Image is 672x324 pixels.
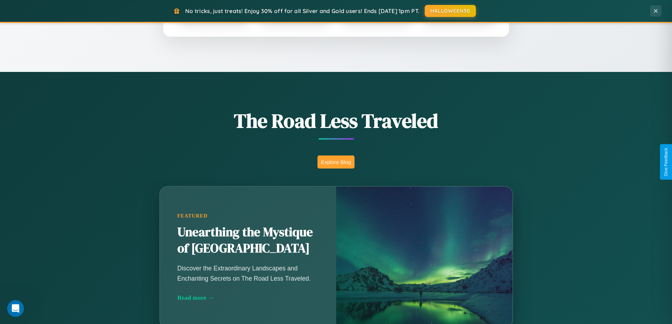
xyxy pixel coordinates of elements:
p: Discover the Extraordinary Landscapes and Enchanting Secrets on The Road Less Traveled. [177,263,319,283]
h1: The Road Less Traveled [125,107,548,134]
span: No tricks, just treats! Enjoy 30% off for all Silver and Gold users! Ends [DATE] 1pm PT. [185,7,419,14]
div: Give Feedback [664,148,668,176]
h2: Unearthing the Mystique of [GEOGRAPHIC_DATA] [177,224,319,257]
button: Explore Blog [317,155,355,169]
div: Read more → [177,294,319,301]
iframe: Intercom live chat [7,300,24,317]
div: Featured [177,213,319,219]
button: HALLOWEEN30 [425,5,476,17]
